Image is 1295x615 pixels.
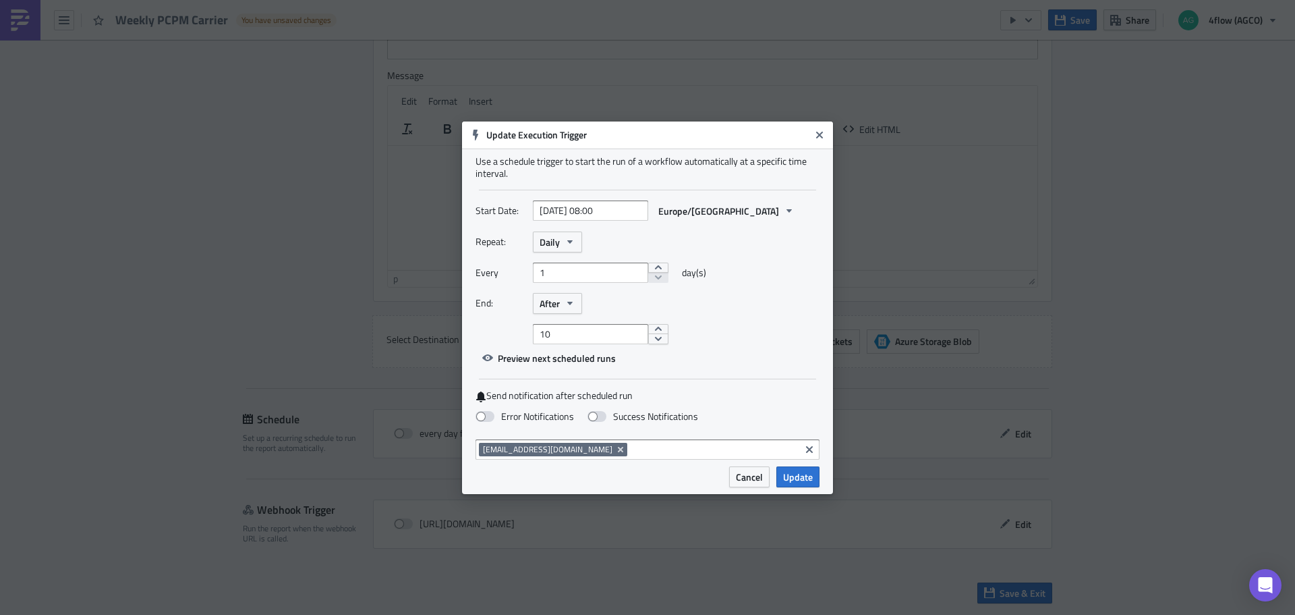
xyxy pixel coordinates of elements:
button: Close [809,125,830,145]
label: Every [476,263,526,283]
button: Clear selected items [801,442,817,458]
div: Use a schedule trigger to start the run of a workflow automatically at a specific time interval. [476,155,819,180]
label: Send notification after scheduled run [476,390,819,402]
div: Open Intercom Messenger [1249,569,1282,601]
span: After [540,296,560,311]
button: Europe/[GEOGRAPHIC_DATA] [652,200,801,221]
span: Europe/[GEOGRAPHIC_DATA] [658,204,779,218]
span: Update [783,470,813,484]
button: Update [776,466,819,487]
button: increment [648,324,668,335]
label: Start Date: [476,200,526,221]
span: Daily [540,235,560,249]
span: Cancel [736,470,763,484]
button: increment [648,263,668,273]
label: Success Notifications [587,410,698,423]
label: End: [476,293,526,313]
button: After [533,293,582,314]
span: [EMAIL_ADDRESS][DOMAIN_NAME] [483,444,612,455]
span: day(s) [682,263,706,283]
label: Repeat: [476,232,526,252]
button: Cancel [729,466,770,487]
label: Error Notifications [476,410,574,423]
button: Remove Tag [615,443,627,456]
body: Rich Text Area. Press ALT-0 for help. [5,5,644,16]
button: decrement [648,272,668,283]
span: Preview next scheduled runs [498,351,616,365]
button: Preview next scheduled runs [476,348,623,369]
button: Daily [533,232,582,252]
h6: Update Execution Trigger [486,129,810,141]
button: decrement [648,333,668,344]
input: YYYY-MM-DD HH:mm [533,200,648,221]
